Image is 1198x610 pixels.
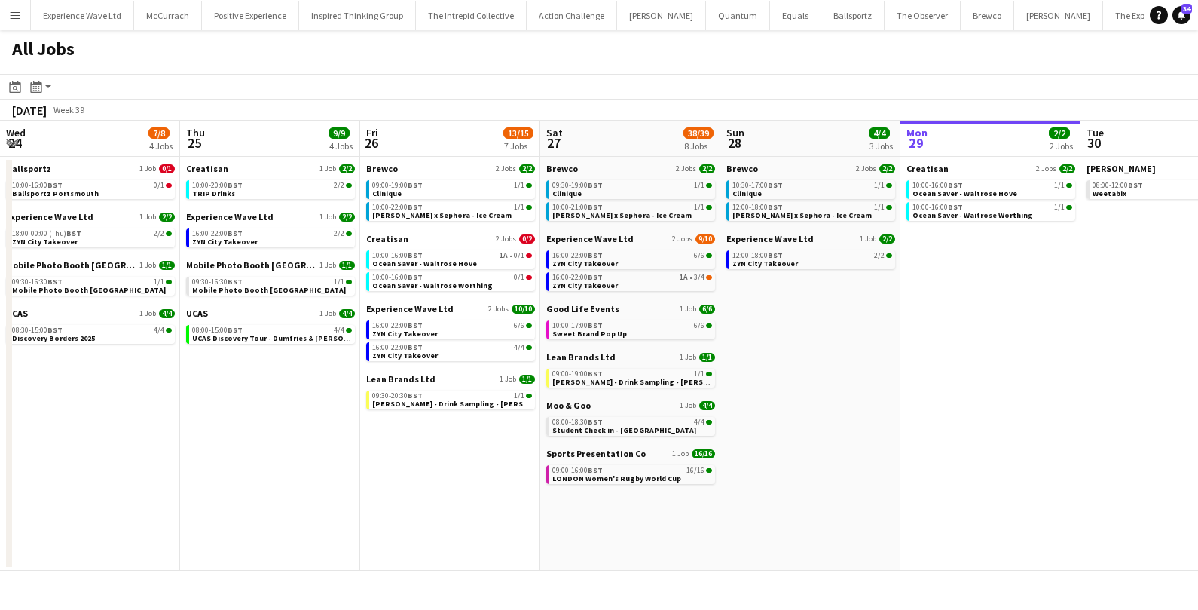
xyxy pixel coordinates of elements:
span: 16:00-22:00 [552,252,603,259]
span: BST [408,342,423,352]
span: Ocean Saver - Waitrose Worthing [912,210,1033,220]
button: [PERSON_NAME] [617,1,706,30]
span: Discovery Borders 2025 [12,333,95,343]
span: BST [408,250,423,260]
span: 1A [680,274,688,281]
div: Experience Wave Ltd1 Job2/218:00-00:00 (Thu)BST2/2ZYN City Takeover [6,211,175,259]
div: • [552,274,712,281]
a: 16:00-22:00BST1A•3/4ZYN City Takeover [552,272,712,290]
span: Moo & Goo [546,400,591,411]
span: 09:00-16:00 [552,467,603,474]
span: 1 Job [680,305,696,314]
a: 16:00-22:00BST6/6ZYN City Takeover [372,320,532,338]
a: Experience Wave Ltd2 Jobs10/10 [366,303,535,314]
span: 1 Job [319,164,336,173]
span: 09:30-16:30 [12,278,63,286]
span: Week 39 [50,104,87,115]
span: 1/1 [874,204,885,211]
span: 6/6 [699,305,715,314]
a: Ballsportz1 Job0/1 [6,163,175,174]
span: 09:30-16:30 [192,278,243,286]
a: Experience Wave Ltd1 Job2/2 [726,233,895,244]
a: UCAS1 Job4/4 [186,308,355,319]
span: BST [588,202,603,212]
a: 18:00-00:00 (Thu)BST2/2ZYN City Takeover [12,228,172,246]
span: 9/10 [695,234,715,244]
span: TRIP Drinks [192,189,235,198]
span: 08:00-12:00 [1093,182,1143,189]
div: 7 Jobs [504,140,533,152]
a: 09:30-20:30BST1/1[PERSON_NAME] - Drink Sampling - [PERSON_NAME] [372,391,532,408]
span: Thu [186,126,205,139]
a: Sports Presentation Co1 Job16/16 [546,448,715,459]
div: Experience Wave Ltd1 Job2/216:00-22:00BST2/2ZYN City Takeover [186,211,355,259]
span: Ruben Spritz - Drink Sampling - Costco Croydon [372,399,561,409]
a: Lean Brands Ltd1 Job1/1 [366,373,535,385]
span: 1/1 [514,392,524,400]
button: Quantum [706,1,770,30]
span: Weetabix [1093,189,1126,198]
span: BST [588,369,603,379]
span: 2/2 [339,213,355,222]
span: Experience Wave Ltd [366,303,454,314]
span: BST [228,180,243,190]
span: 1 Job [500,375,516,384]
a: Creatisan1 Job2/2 [186,163,355,174]
span: 1 Job [139,213,156,222]
a: 16:00-22:00BST4/4ZYN City Takeover [372,342,532,360]
div: Sports Presentation Co1 Job16/1609:00-16:00BST16/16LONDON Women's Rugby World Cup [546,448,715,487]
span: 16/16 [692,449,715,458]
button: The Intrepid Collective [416,1,527,30]
button: Ballsportz [821,1,885,30]
span: 16:00-22:00 [552,274,603,281]
a: 12:00-18:00BST1/1[PERSON_NAME] x Sephora - Ice Cream [732,202,892,219]
a: Mobile Photo Booth [GEOGRAPHIC_DATA]1 Job1/1 [186,259,355,271]
a: UCAS1 Job4/4 [6,308,175,319]
button: Action Challenge [527,1,617,30]
div: Ballsportz1 Job0/110:00-16:00BST0/1Ballsportz Portsmouth [6,163,175,211]
a: 10:00-20:00BST2/2TRIP Drinks [192,180,352,198]
span: 1 Job [672,449,689,458]
span: BST [47,180,63,190]
div: Creatisan1 Job2/210:00-20:00BST2/2TRIP Drinks [186,163,355,211]
span: 2/2 [879,234,895,244]
a: 10:00-16:00BST0/1Ocean Saver - Waitrose Worthing [372,272,532,290]
a: Experience Wave Ltd2 Jobs9/10 [546,233,715,244]
button: [PERSON_NAME] [1014,1,1103,30]
span: 16:00-22:00 [372,322,423,330]
span: BST [228,228,243,238]
span: 4/4 [514,344,524,351]
a: Experience Wave Ltd1 Job2/2 [186,211,355,222]
div: Lean Brands Ltd1 Job1/109:30-20:30BST1/1[PERSON_NAME] - Drink Sampling - [PERSON_NAME] [366,373,535,412]
span: 1/1 [694,182,704,189]
span: 1 Job [139,261,156,270]
span: 09:00-19:00 [372,182,423,189]
span: Ballsportz [6,163,51,174]
span: Brewco [546,163,578,174]
span: 1 Job [680,401,696,410]
div: Brewco2 Jobs2/209:00-19:00BST1/1Clinique10:00-22:00BST1/1[PERSON_NAME] x Sephora - Ice Cream [366,163,535,233]
span: 4/4 [869,127,890,139]
span: 38/39 [683,127,714,139]
a: Creatisan2 Jobs2/2 [906,163,1075,174]
span: 1/1 [519,375,535,384]
a: 10:00-22:00BST1/1[PERSON_NAME] x Sephora - Ice Cream [372,202,532,219]
span: Fri [366,126,378,139]
span: 10:00-22:00 [372,204,423,211]
span: ZYN City Takeover [732,259,798,268]
span: Ocean Saver - Waitrose Hove [372,259,477,268]
span: BST [66,228,81,238]
span: 27 [544,134,563,152]
span: 1 Job [319,261,336,270]
a: 16:00-22:00BST2/2ZYN City Takeover [192,228,352,246]
button: McCurrach [134,1,202,30]
span: 12:00-18:00 [732,204,783,211]
span: Student Check in - BATH [552,425,696,435]
span: BST [408,180,423,190]
span: 16:00-22:00 [372,344,423,351]
span: 13/15 [503,127,533,139]
a: 09:30-19:00BST1/1Clinique [552,180,712,198]
a: 10:00-17:00BST6/6Sweet Brand Pop Up [552,320,712,338]
span: 10:00-16:00 [912,182,963,189]
span: 10:00-16:00 [912,204,963,211]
